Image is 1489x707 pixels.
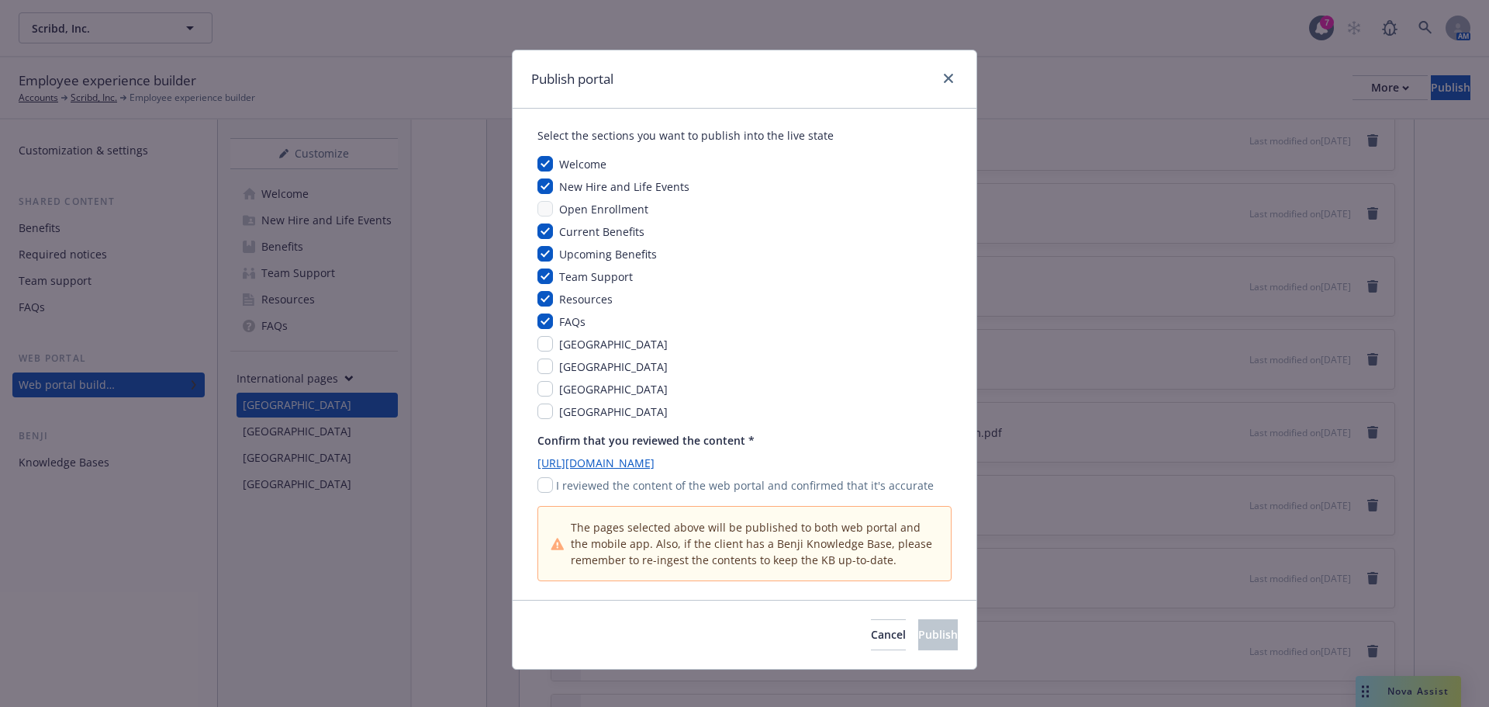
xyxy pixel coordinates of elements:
span: Welcome [559,157,606,172]
span: Resources [559,292,613,307]
span: Publish [918,627,958,642]
p: Confirm that you reviewed the content * [537,432,952,449]
span: [GEOGRAPHIC_DATA] [559,337,668,352]
span: Upcoming Benefits [559,247,657,262]
span: [GEOGRAPHIC_DATA] [559,404,668,419]
span: Cancel [871,627,906,642]
div: Select the sections you want to publish into the live state [537,127,952,144]
button: Cancel [871,619,906,650]
span: Open Enrollment [559,202,648,217]
a: close [939,69,958,88]
h1: Publish portal [531,69,613,89]
span: The pages selected above will be published to both web portal and the mobile app. Also, if the cl... [571,519,938,568]
button: Publish [918,619,958,650]
span: [GEOGRAPHIC_DATA] [559,359,668,374]
span: FAQs [559,314,586,329]
span: Current Benefits [559,224,644,239]
p: I reviewed the content of the web portal and confirmed that it's accurate [556,477,934,494]
span: [GEOGRAPHIC_DATA] [559,382,668,397]
span: Team Support [559,269,633,284]
a: [URL][DOMAIN_NAME] [537,455,952,471]
span: New Hire and Life Events [559,179,689,194]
